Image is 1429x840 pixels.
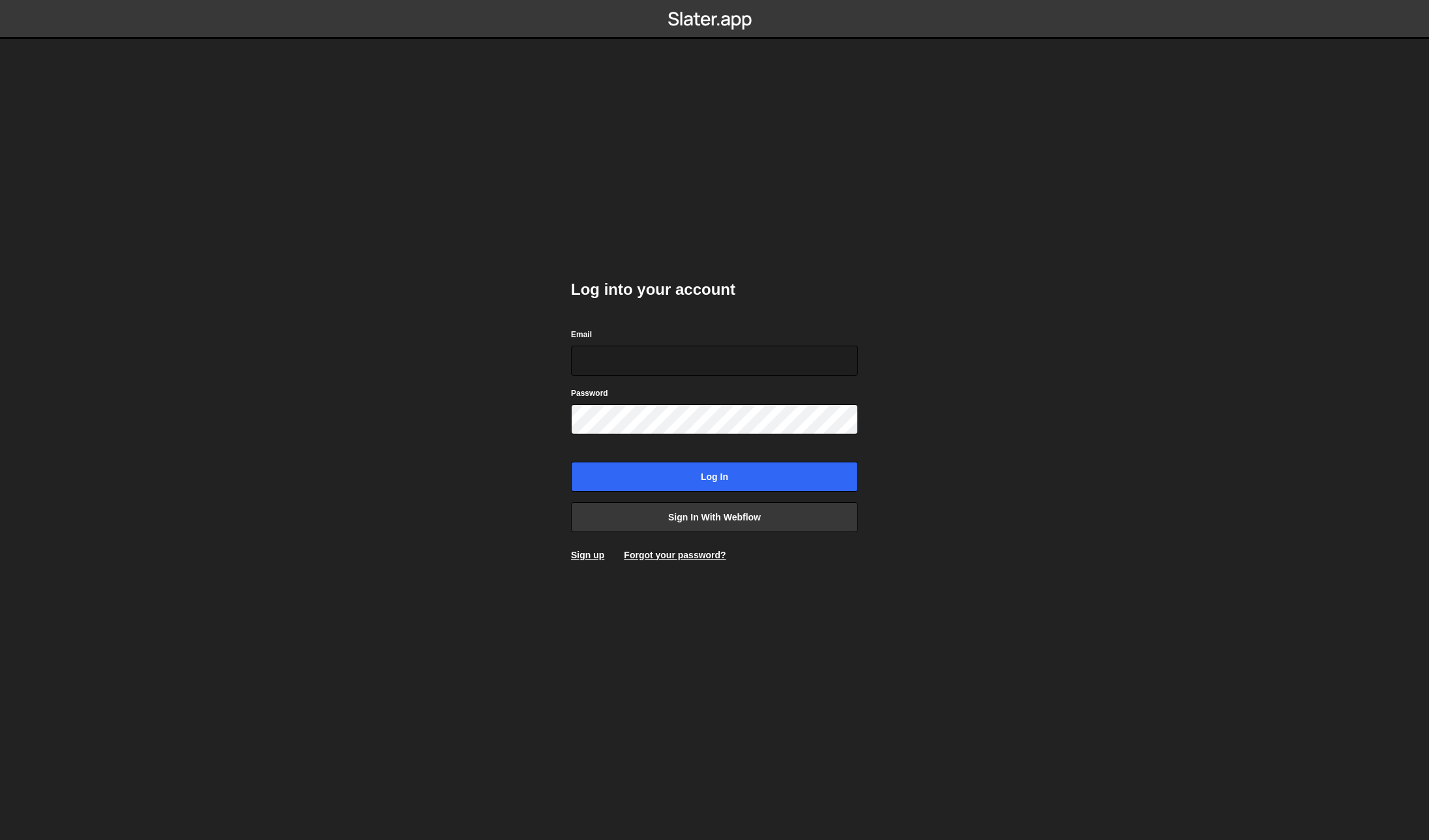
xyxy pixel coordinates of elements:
a: Sign in with Webflow [571,502,858,532]
h2: Log into your account [571,279,858,300]
a: Forgot your password? [624,550,726,560]
input: Log in [571,462,858,492]
label: Password [571,387,608,400]
label: Email [571,328,592,341]
a: Sign up [571,550,604,560]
